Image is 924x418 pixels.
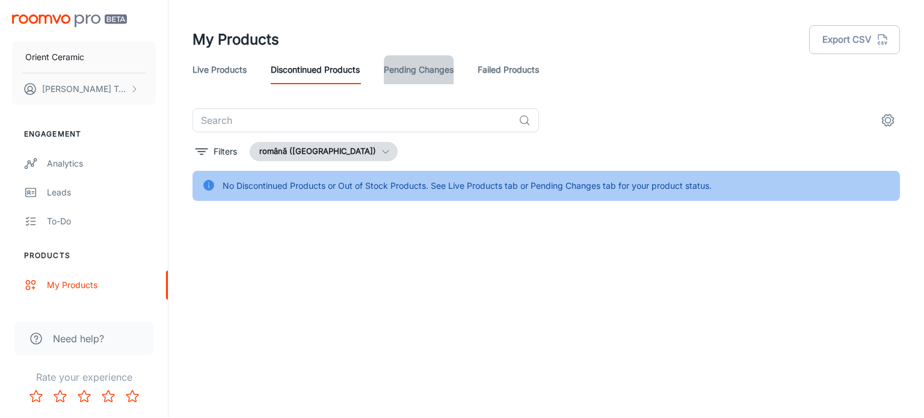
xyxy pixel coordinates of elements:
[12,41,156,73] button: Orient Ceramic
[876,108,900,132] button: settings
[12,14,127,27] img: Roomvo PRO Beta
[47,186,156,199] div: Leads
[47,215,156,228] div: To-do
[25,51,84,64] p: Orient Ceramic
[192,108,514,132] input: Search
[384,55,454,84] a: Pending Changes
[478,55,539,84] a: Failed Products
[192,142,240,161] button: filter
[809,25,900,54] button: Export CSV
[250,142,398,161] button: română ([GEOGRAPHIC_DATA])
[214,145,237,158] p: Filters
[271,55,360,84] a: Discontinued Products
[42,82,127,96] p: [PERSON_NAME] Turcu
[192,55,247,84] a: Live Products
[12,73,156,105] button: [PERSON_NAME] Turcu
[47,157,156,170] div: Analytics
[192,29,279,51] h1: My Products
[223,174,712,197] div: No Discontinued Products or Out of Stock Products. See Live Products tab or Pending Changes tab f...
